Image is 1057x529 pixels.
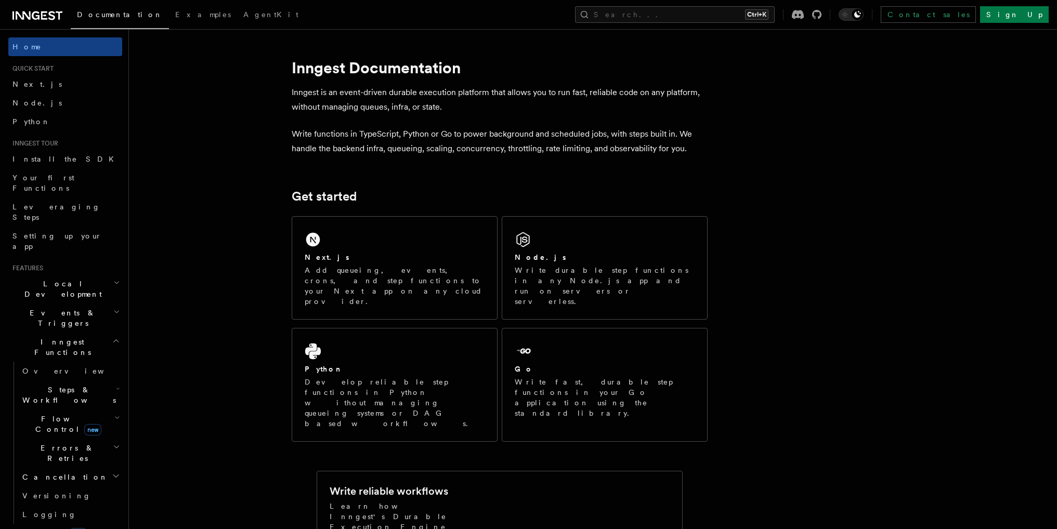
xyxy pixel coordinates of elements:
[292,328,498,442] a: PythonDevelop reliable step functions in Python without managing queueing systems or DAG based wo...
[515,252,566,262] h2: Node.js
[8,37,122,56] a: Home
[18,505,122,524] a: Logging
[18,414,114,434] span: Flow Control
[502,216,708,320] a: Node.jsWrite durable step functions in any Node.js app and run on servers or serverless.
[18,443,113,464] span: Errors & Retries
[502,328,708,442] a: GoWrite fast, durable step functions in your Go application using the standard library.
[18,362,122,380] a: Overview
[305,252,349,262] h2: Next.js
[175,10,231,19] span: Examples
[12,80,62,88] span: Next.js
[8,150,122,168] a: Install the SDK
[8,279,113,299] span: Local Development
[8,94,122,112] a: Node.js
[12,155,120,163] span: Install the SDK
[292,127,708,156] p: Write functions in TypeScript, Python or Go to power background and scheduled jobs, with steps bu...
[8,308,113,328] span: Events & Triggers
[292,216,498,320] a: Next.jsAdd queueing, events, crons, and step functions to your Next app on any cloud provider.
[839,8,864,21] button: Toggle dark mode
[8,362,122,524] div: Inngest Functions
[22,367,129,375] span: Overview
[84,424,101,435] span: new
[169,3,237,28] a: Examples
[22,510,76,519] span: Logging
[18,468,122,486] button: Cancellation
[8,197,122,227] a: Leveraging Steps
[8,64,54,73] span: Quick start
[8,264,43,272] span: Features
[71,3,169,29] a: Documentation
[12,42,42,52] span: Home
[12,174,74,192] span: Your first Functions
[12,232,102,250] span: Setting up your app
[8,168,122,197] a: Your first Functions
[243,10,298,19] span: AgentKit
[980,6,1049,23] a: Sign Up
[292,189,357,204] a: Get started
[18,486,122,505] a: Versioning
[8,303,122,333] button: Events & Triggers
[515,364,533,374] h2: Go
[237,3,305,28] a: AgentKit
[18,409,122,439] button: Flow Controlnew
[22,492,91,500] span: Versioning
[8,333,122,362] button: Inngest Functions
[18,439,122,468] button: Errors & Retries
[18,380,122,409] button: Steps & Workflows
[12,203,100,221] span: Leveraging Steps
[77,10,163,19] span: Documentation
[305,377,485,429] p: Develop reliable step functions in Python without managing queueing systems or DAG based workflows.
[12,99,62,107] span: Node.js
[515,377,695,418] p: Write fast, durable step functions in your Go application using the standard library.
[881,6,976,23] a: Contact sales
[8,227,122,256] a: Setting up your app
[8,112,122,131] a: Python
[8,337,112,358] span: Inngest Functions
[292,58,708,77] h1: Inngest Documentation
[305,265,485,307] p: Add queueing, events, crons, and step functions to your Next app on any cloud provider.
[8,75,122,94] a: Next.js
[575,6,775,23] button: Search...Ctrl+K
[8,139,58,148] span: Inngest tour
[18,472,108,482] span: Cancellation
[330,484,448,498] h2: Write reliable workflows
[515,265,695,307] p: Write durable step functions in any Node.js app and run on servers or serverless.
[12,117,50,126] span: Python
[305,364,343,374] h2: Python
[8,274,122,303] button: Local Development
[745,9,768,20] kbd: Ctrl+K
[292,85,708,114] p: Inngest is an event-driven durable execution platform that allows you to run fast, reliable code ...
[18,385,116,405] span: Steps & Workflows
